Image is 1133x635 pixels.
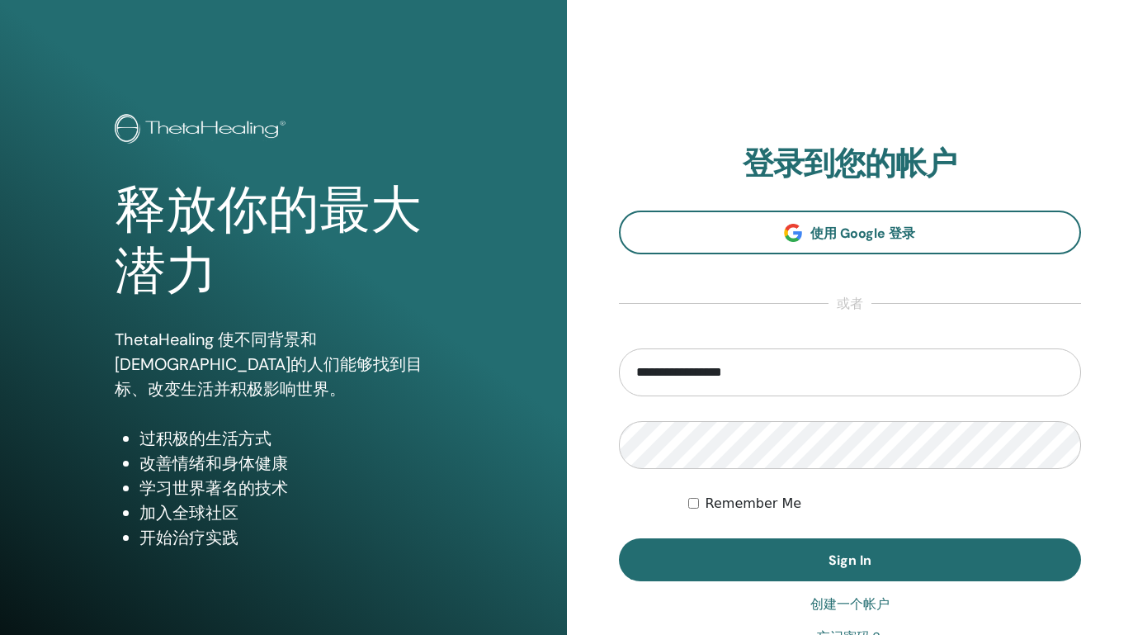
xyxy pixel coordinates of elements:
a: 使用 Google 登录 [619,211,1082,254]
li: 加入全球社区 [139,500,451,525]
button: Sign In [619,538,1082,581]
p: ThetaHealing 使不同背景和[DEMOGRAPHIC_DATA]的人们能够找到目标、改变生活并积极影响世界。 [115,327,451,401]
li: 学习世界著名的技术 [139,476,451,500]
li: 过积极的生活方式 [139,426,451,451]
div: Keep me authenticated indefinitely or until I manually logout [688,494,1081,514]
h2: 登录到您的帐户 [619,145,1082,183]
label: Remember Me [706,494,802,514]
h1: 释放你的最大潜力 [115,180,451,303]
a: 创建一个帐户 [810,595,890,614]
li: 开始治疗实践 [139,525,451,550]
span: 使用 Google 登录 [810,225,915,242]
li: 改善情绪和身体健康 [139,451,451,476]
span: Sign In [829,552,871,569]
span: 或者 [829,294,871,314]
